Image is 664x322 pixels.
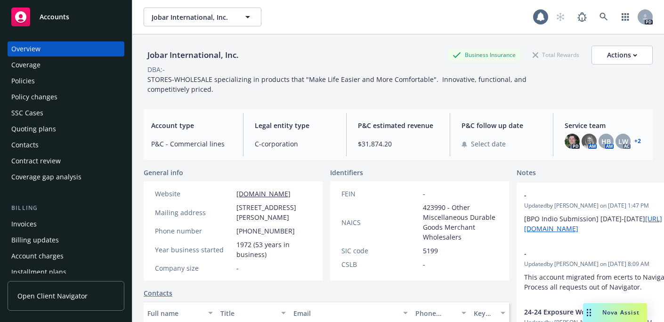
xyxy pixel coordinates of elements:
div: CSLB [341,259,419,269]
div: Contacts [11,137,39,153]
span: Service team [565,121,645,130]
span: - [524,249,664,258]
span: 24-24 Exposure Workbook [524,307,664,317]
img: photo [565,134,580,149]
a: SSC Cases [8,105,124,121]
span: Account type [151,121,232,130]
img: photo [582,134,597,149]
a: Report a Bug [573,8,591,26]
span: 423990 - Other Miscellaneous Durable Goods Merchant Wholesalers [423,202,498,242]
div: Overview [11,41,40,56]
a: [DOMAIN_NAME] [236,189,291,198]
a: Policy changes [8,89,124,105]
div: Title [220,308,275,318]
span: Select date [471,139,506,149]
div: DBA: - [147,64,165,74]
a: Invoices [8,217,124,232]
div: SSC Cases [11,105,43,121]
a: Coverage gap analysis [8,169,124,185]
span: - [423,189,425,199]
span: [STREET_ADDRESS][PERSON_NAME] [236,202,311,222]
div: SIC code [341,246,419,256]
a: Installment plans [8,265,124,280]
div: Year business started [155,245,233,255]
span: P&C follow up date [462,121,542,130]
span: P&C estimated revenue [358,121,438,130]
a: Accounts [8,4,124,30]
div: Business Insurance [448,49,520,61]
div: Policies [11,73,35,89]
div: Company size [155,263,233,273]
a: Overview [8,41,124,56]
div: Website [155,189,233,199]
div: Total Rewards [528,49,584,61]
a: Contacts [8,137,124,153]
div: Account charges [11,249,64,264]
div: Installment plans [11,265,66,280]
span: Nova Assist [602,308,640,316]
button: Nova Assist [583,303,647,322]
div: Contract review [11,153,61,169]
span: Legal entity type [255,121,335,130]
div: NAICS [341,217,419,227]
div: Invoices [11,217,37,232]
a: +2 [634,138,641,144]
div: Coverage [11,57,40,72]
div: Full name [147,308,202,318]
span: [PHONE_NUMBER] [236,226,295,236]
span: Jobar International, Inc. [152,12,233,22]
div: Email [293,308,397,318]
div: Policy changes [11,89,57,105]
a: Account charges [8,249,124,264]
a: Policies [8,73,124,89]
a: Search [594,8,613,26]
span: - [524,190,664,200]
div: Key contact [474,308,495,318]
button: Jobar International, Inc. [144,8,261,26]
div: Phone number [155,226,233,236]
div: Jobar International, Inc. [144,49,243,61]
span: C-corporation [255,139,335,149]
span: P&C - Commercial lines [151,139,232,149]
span: Notes [517,168,536,179]
div: Mailing address [155,208,233,217]
a: Contacts [144,288,172,298]
span: Accounts [40,13,69,21]
span: - [236,263,239,273]
span: Identifiers [330,168,363,177]
span: - [423,259,425,269]
span: Open Client Navigator [17,291,88,301]
div: Drag to move [583,303,595,322]
a: Quoting plans [8,121,124,137]
button: Actions [591,46,653,64]
a: Contract review [8,153,124,169]
div: Billing updates [11,233,59,248]
span: STORES-WHOLESALE specializing in products that "Make Life Easier and More Comfortable". Innovativ... [147,75,528,94]
div: Billing [8,203,124,213]
span: LW [618,137,628,146]
div: Coverage gap analysis [11,169,81,185]
div: Phone number [415,308,456,318]
a: Billing updates [8,233,124,248]
a: Switch app [616,8,635,26]
a: Start snowing [551,8,570,26]
span: HB [601,137,611,146]
div: FEIN [341,189,419,199]
div: Actions [607,46,637,64]
span: $31,874.20 [358,139,438,149]
a: Coverage [8,57,124,72]
div: Quoting plans [11,121,56,137]
span: 5199 [423,246,438,256]
span: General info [144,168,183,177]
span: 1972 (53 years in business) [236,240,311,259]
